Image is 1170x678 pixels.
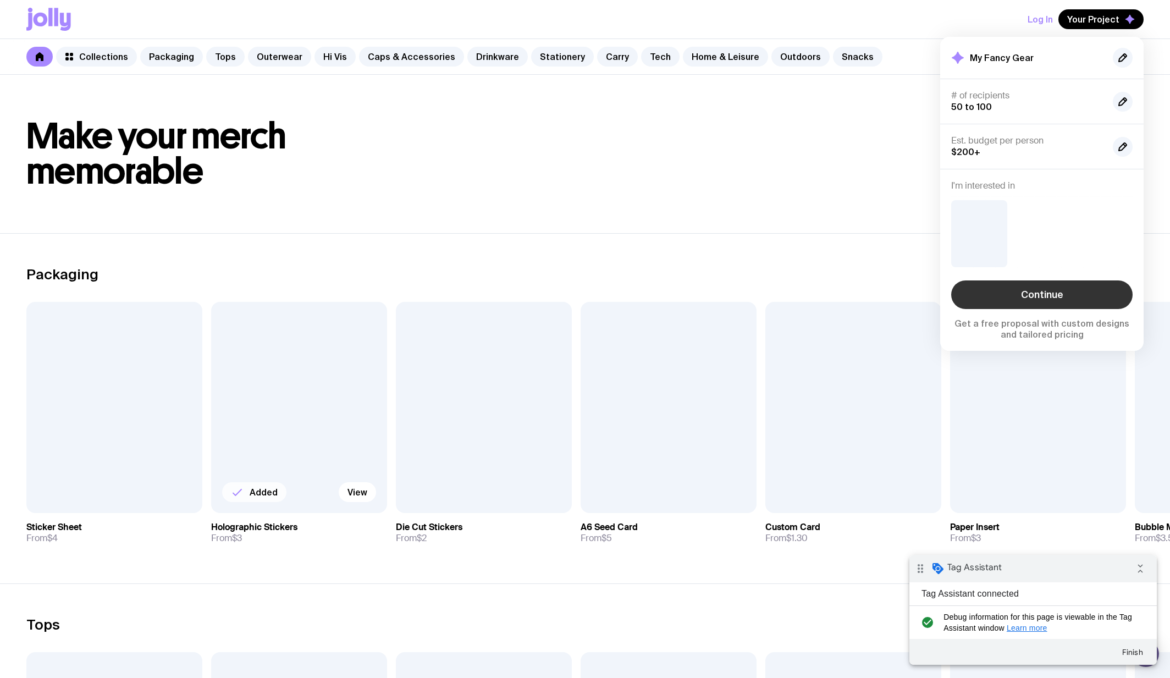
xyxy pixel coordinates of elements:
[531,47,594,67] a: Stationery
[950,522,1000,533] h3: Paper Insert
[26,616,60,633] h2: Tops
[47,532,58,544] span: $4
[771,47,830,67] a: Outdoors
[26,513,202,553] a: Sticker SheetFrom$4
[56,47,137,67] a: Collections
[38,7,92,18] span: Tag Assistant
[970,52,1034,63] h2: My Fancy Gear
[396,513,572,553] a: Die Cut StickersFrom$2
[1067,14,1119,25] span: Your Project
[9,57,27,79] i: check_circle
[396,522,462,533] h3: Die Cut Stickers
[683,47,768,67] a: Home & Leisure
[314,47,356,67] a: Hi Vis
[951,135,1104,146] h4: Est. budget per person
[581,522,638,533] h3: A6 Seed Card
[951,280,1133,309] a: Continue
[211,522,297,533] h3: Holographic Stickers
[786,532,808,544] span: $1.30
[26,533,58,544] span: From
[26,266,98,283] h2: Packaging
[950,513,1126,553] a: Paper InsertFrom$3
[951,90,1104,101] h4: # of recipients
[206,47,245,67] a: Tops
[26,114,286,193] span: Make your merch memorable
[951,318,1133,340] p: Get a free proposal with custom designs and tailored pricing
[417,532,427,544] span: $2
[601,532,612,544] span: $5
[79,51,128,62] span: Collections
[232,532,242,544] span: $3
[833,47,882,67] a: Snacks
[971,532,981,544] span: $3
[581,533,612,544] span: From
[97,69,138,78] a: Learn more
[951,180,1133,191] h4: I'm interested in
[765,522,820,533] h3: Custom Card
[248,47,311,67] a: Outerwear
[222,482,286,502] button: Added
[140,47,203,67] a: Packaging
[203,87,243,107] button: Finish
[581,513,757,553] a: A6 Seed CardFrom$5
[359,47,464,67] a: Caps & Accessories
[950,533,981,544] span: From
[34,57,229,79] span: Debug information for this page is viewable in the Tag Assistant window
[396,533,427,544] span: From
[765,513,941,553] a: Custom CardFrom$1.30
[211,533,242,544] span: From
[1058,9,1144,29] button: Your Project
[597,47,638,67] a: Carry
[951,147,980,157] span: $200+
[1028,9,1053,29] button: Log In
[467,47,528,67] a: Drinkware
[250,487,278,498] span: Added
[641,47,680,67] a: Tech
[211,513,387,553] a: Holographic StickersFrom$3
[26,522,82,533] h3: Sticker Sheet
[339,482,376,502] a: View
[220,3,242,25] i: Collapse debug badge
[951,102,992,112] span: 50 to 100
[765,533,808,544] span: From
